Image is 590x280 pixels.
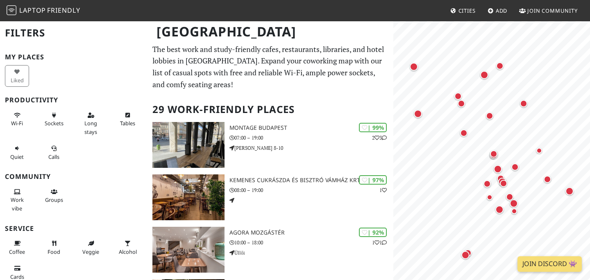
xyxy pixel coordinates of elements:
button: Food [42,237,66,258]
button: Tables [116,108,140,130]
h3: Community [5,173,143,181]
div: Map marker [508,198,520,209]
img: Montage Budapest [152,122,225,168]
span: Friendly [47,6,80,15]
h1: [GEOGRAPHIC_DATA] [150,20,392,43]
button: Quiet [5,142,29,163]
span: Food [48,248,60,255]
a: Montage Budapest | 99% 23 Montage Budapest 07:00 – 19:00 [PERSON_NAME] 8-10 [147,122,393,168]
span: Quiet [10,153,24,160]
button: Calls [42,142,66,163]
div: | 97% [359,175,387,185]
button: Work vibe [5,185,29,215]
p: 1 [379,186,387,194]
h3: AGORA Mozgástér [229,229,393,236]
span: Coffee [9,248,25,255]
a: AGORA Mozgástér | 92% 11 AGORA Mozgástér 10:00 – 18:00 Üllői [147,227,393,273]
div: Map marker [453,91,463,102]
h2: Filters [5,20,143,45]
div: Map marker [484,111,495,121]
button: Groups [42,185,66,207]
span: Veggie [82,248,99,255]
h2: 29 Work-Friendly Places [152,97,388,122]
a: LaptopFriendly LaptopFriendly [7,4,80,18]
div: Map marker [564,185,575,197]
button: Long stays [79,108,103,138]
span: Add [496,7,508,14]
h3: Productivity [5,96,143,104]
span: Group tables [45,196,63,203]
a: Kemenes Cukrászda és Bisztró Vámház krt. | 97% 1 Kemenes Cukrászda és Bisztró Vámház krt. 08:00 –... [147,174,393,220]
div: Map marker [463,248,473,258]
div: Map marker [458,128,469,138]
div: Map marker [492,163,504,175]
p: 10:00 – 18:00 [229,239,393,246]
p: Üllői [229,249,393,257]
div: Map marker [488,149,499,159]
img: LaptopFriendly [7,5,16,15]
div: Map marker [488,149,499,160]
div: Map marker [488,151,498,161]
div: Map marker [460,249,471,261]
p: The best work and study-friendly cafes, restaurants, libraries, and hotel lobbies in [GEOGRAPHIC_... [152,43,388,90]
span: Long stays [84,120,97,135]
button: Sockets [42,108,66,130]
span: Join Community [527,7,578,14]
span: Power sockets [45,120,64,127]
button: Veggie [79,237,103,258]
img: Kemenes Cukrászda és Bisztró Vámház krt. [152,174,225,220]
div: Map marker [534,146,544,156]
div: Map marker [510,162,520,172]
p: 08:00 – 19:00 [229,186,393,194]
div: Map marker [485,192,495,202]
span: Video/audio calls [48,153,59,160]
div: Map marker [504,192,515,202]
a: Join Community [516,3,581,18]
a: Join Discord 👾 [517,256,582,272]
div: | 99% [359,123,387,132]
a: Cities [447,3,479,18]
h3: Service [5,225,143,233]
div: Map marker [498,178,509,189]
div: Map marker [456,98,467,109]
button: Wi-Fi [5,108,29,130]
div: Map marker [479,69,490,81]
h3: Montage Budapest [229,124,393,131]
h3: Kemenes Cukrászda és Bisztró Vámház krt. [229,177,393,184]
p: 2 3 [372,134,387,142]
div: Map marker [518,98,529,109]
div: Map marker [494,204,505,215]
span: Stable Wi-Fi [11,120,23,127]
div: Map marker [509,206,519,216]
div: Map marker [495,61,505,71]
div: Map marker [542,174,553,185]
div: | 92% [359,228,387,237]
p: 07:00 – 19:00 [229,134,393,142]
p: [PERSON_NAME] 8-10 [229,144,393,152]
div: Map marker [412,108,424,120]
img: AGORA Mozgástér [152,227,225,273]
a: Add [484,3,511,18]
div: Map marker [482,178,492,189]
div: Map marker [408,61,420,72]
p: 1 1 [372,239,387,246]
span: Alcohol [119,248,137,255]
span: Work-friendly tables [120,120,135,127]
div: Map marker [495,173,506,184]
h3: My Places [5,53,143,61]
div: Map marker [497,176,508,187]
button: Coffee [5,237,29,258]
span: Cities [458,7,476,14]
span: People working [11,196,24,212]
button: Alcohol [116,237,140,258]
span: Laptop [19,6,46,15]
